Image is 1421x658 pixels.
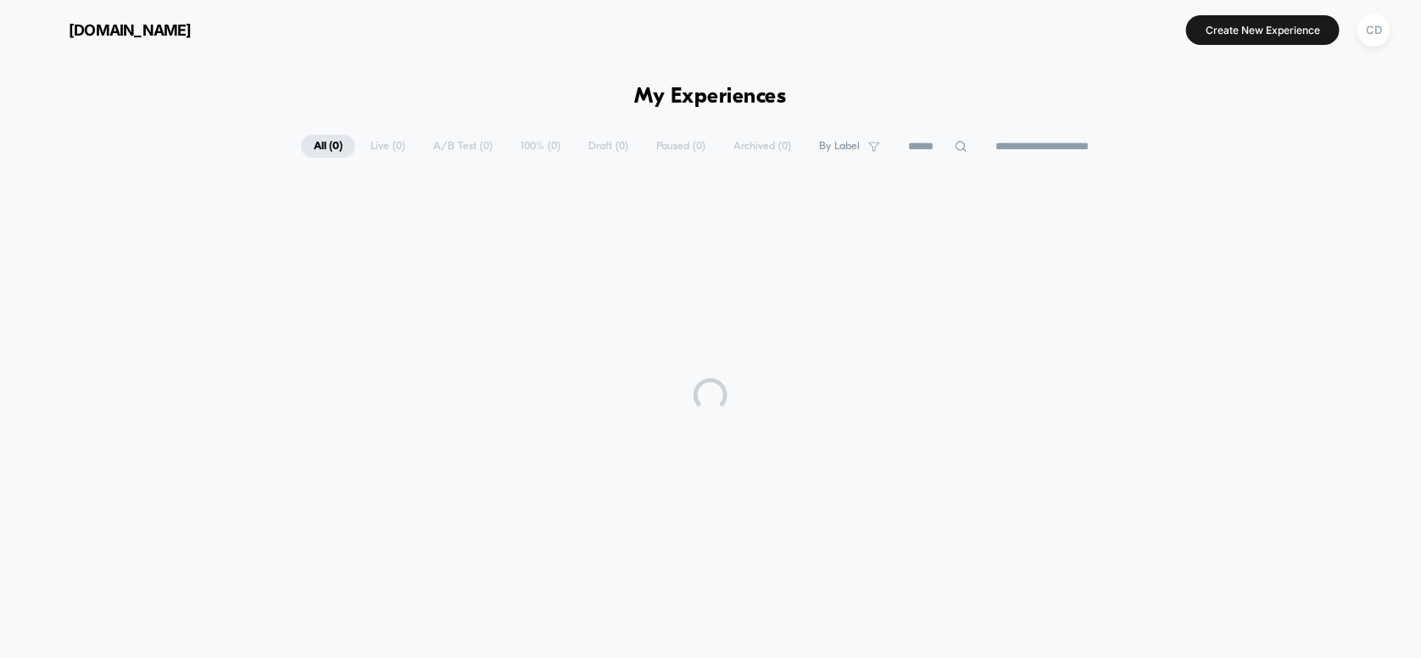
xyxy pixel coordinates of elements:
[1186,15,1340,45] button: Create New Experience
[25,16,197,43] button: [DOMAIN_NAME]
[69,21,192,39] span: [DOMAIN_NAME]
[1357,14,1390,47] div: CD
[635,85,787,109] h1: My Experiences
[1352,13,1396,47] button: CD
[819,140,860,153] span: By Label
[301,135,355,158] span: All ( 0 )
